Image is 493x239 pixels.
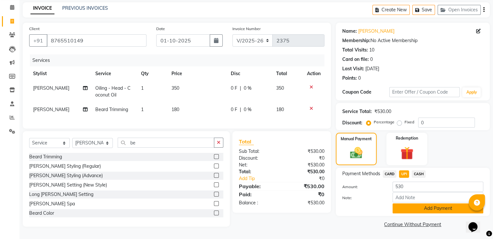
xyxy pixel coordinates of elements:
[282,199,329,206] div: ₹530.00
[30,54,329,66] div: Services
[341,136,372,142] label: Manual Payment
[342,170,380,177] span: Payment Methods
[234,148,282,155] div: Sub Total:
[396,145,417,161] img: _gift.svg
[342,28,357,35] div: Name:
[337,195,388,201] label: Note:
[91,66,137,81] th: Service
[346,146,366,160] img: _cash.svg
[29,200,75,207] div: [PERSON_NAME] Spa
[141,107,144,112] span: 1
[337,221,488,228] a: Continue Without Payment
[29,210,54,217] div: Beard Color
[231,106,237,113] span: 0 F
[156,26,165,32] label: Date
[289,175,329,182] div: ₹0
[137,66,168,81] th: Qty
[240,106,241,113] span: |
[234,155,282,162] div: Discount:
[282,168,329,175] div: ₹530.00
[282,148,329,155] div: ₹530.00
[234,182,282,190] div: Payable:
[342,65,364,72] div: Last Visit:
[393,182,483,192] input: Amount
[342,108,372,115] div: Service Total:
[29,172,103,179] div: [PERSON_NAME] Styling (Advance)
[466,213,487,233] iframe: chat widget
[399,170,409,178] span: UPI
[369,47,374,53] div: 10
[272,66,303,81] th: Total
[47,34,147,47] input: Search by Name/Mobile/Email/Code
[342,75,357,82] div: Points:
[358,75,361,82] div: 0
[342,37,483,44] div: No Active Membership
[342,89,389,96] div: Coupon Code
[412,5,435,15] button: Save
[171,107,179,112] span: 180
[282,182,329,190] div: ₹530.00
[462,87,481,97] button: Apply
[342,47,368,53] div: Total Visits:
[62,5,108,11] a: PREVIOUS INVOICES
[370,56,373,63] div: 0
[276,85,284,91] span: 350
[118,138,214,148] input: Search or Scan
[393,203,483,213] button: Add Payment
[365,65,379,72] div: [DATE]
[234,168,282,175] div: Total:
[227,66,272,81] th: Disc
[374,108,391,115] div: ₹530.00
[282,162,329,168] div: ₹530.00
[240,85,241,92] span: |
[33,107,69,112] span: [PERSON_NAME]
[29,26,40,32] label: Client
[29,182,107,188] div: [PERSON_NAME] Setting (New Style)
[244,106,252,113] span: 0 %
[232,26,261,32] label: Invoice Number
[95,107,128,112] span: Beard Trimming
[383,170,397,178] span: CARD
[33,85,69,91] span: [PERSON_NAME]
[231,85,237,92] span: 0 F
[29,66,91,81] th: Stylist
[438,5,481,15] button: Open Invoices
[234,162,282,168] div: Net:
[30,3,54,14] a: INVOICE
[358,28,394,35] a: [PERSON_NAME]
[95,85,131,98] span: Oiling - Head - Coconut Oil
[342,37,370,44] div: Membership:
[234,190,282,198] div: Paid:
[412,170,426,178] span: CASH
[171,85,179,91] span: 350
[396,135,418,141] label: Redemption
[342,119,362,126] div: Discount:
[372,5,410,15] button: Create New
[374,119,394,125] label: Percentage
[303,66,324,81] th: Action
[282,190,329,198] div: ₹0
[244,85,252,92] span: 0 %
[342,56,369,63] div: Card on file:
[393,192,483,202] input: Add Note
[234,199,282,206] div: Balance :
[29,163,101,170] div: [PERSON_NAME] Styling (Regular)
[29,154,62,160] div: Beard Trimming
[276,107,284,112] span: 180
[282,155,329,162] div: ₹0
[337,184,388,190] label: Amount:
[29,34,47,47] button: +91
[234,175,289,182] a: Add Tip
[389,87,460,97] input: Enter Offer / Coupon Code
[239,138,254,145] span: Total
[405,119,414,125] label: Fixed
[168,66,227,81] th: Price
[141,85,144,91] span: 1
[29,191,93,198] div: Long [PERSON_NAME] Setting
